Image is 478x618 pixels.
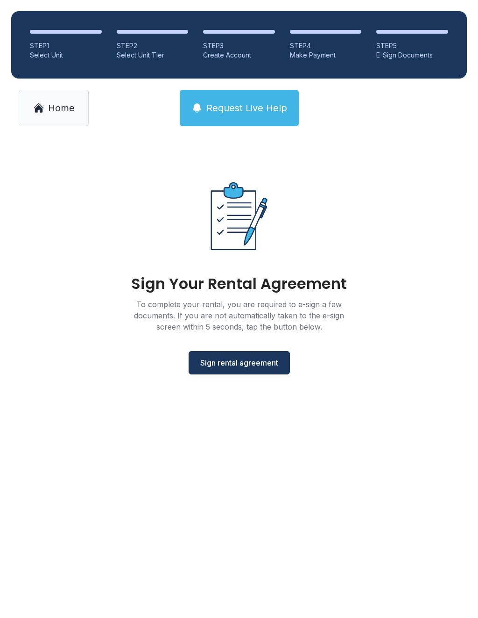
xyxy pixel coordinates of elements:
div: To complete your rental, you are required to e-sign a few documents. If you are not automatically... [122,299,356,332]
div: STEP 1 [30,41,102,50]
div: Select Unit Tier [117,50,189,60]
div: STEP 4 [290,41,362,50]
div: Select Unit [30,50,102,60]
div: Create Account [203,50,275,60]
span: Home [48,101,75,115]
span: Request Live Help [206,101,287,115]
div: Make Payment [290,50,362,60]
div: Sign Your Rental Agreement [131,276,347,291]
div: STEP 5 [376,41,448,50]
div: STEP 3 [203,41,275,50]
div: E-Sign Documents [376,50,448,60]
span: Sign rental agreement [200,357,278,368]
img: Rental agreement document illustration [190,167,288,265]
div: STEP 2 [117,41,189,50]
